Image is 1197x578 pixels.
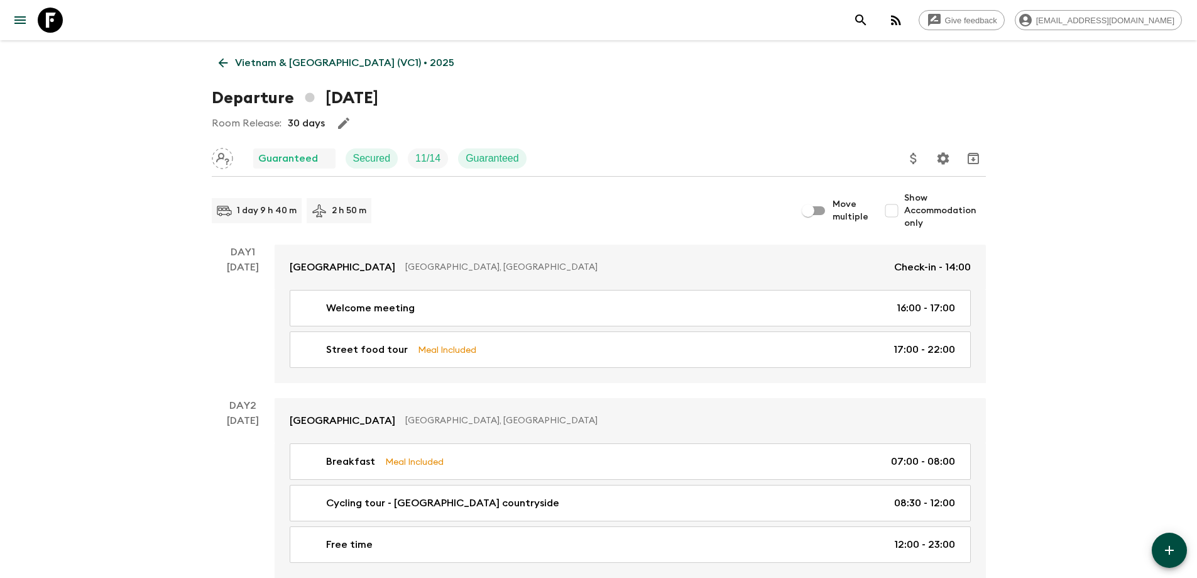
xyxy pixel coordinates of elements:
[290,485,971,521] a: Cycling tour - [GEOGRAPHIC_DATA] countryside08:30 - 12:00
[212,116,281,131] p: Room Release:
[848,8,873,33] button: search adventures
[418,343,476,357] p: Meal Included
[8,8,33,33] button: menu
[326,454,375,469] p: Breakfast
[326,537,373,552] p: Free time
[288,116,325,131] p: 30 days
[258,151,318,166] p: Guaranteed
[904,192,986,230] span: Show Accommodation only
[227,260,259,383] div: [DATE]
[833,198,869,223] span: Move multiple
[237,204,297,217] p: 1 day 9 h 40 m
[212,398,275,413] p: Day 2
[961,146,986,171] button: Archive (Completed, Cancelled or Unsynced Departures only)
[346,148,398,169] div: Secured
[408,148,448,169] div: Trip Fill
[353,151,391,166] p: Secured
[290,526,971,563] a: Free time12:00 - 23:00
[894,537,955,552] p: 12:00 - 23:00
[227,413,259,578] div: [DATE]
[891,454,955,469] p: 07:00 - 08:00
[326,496,559,511] p: Cycling tour - [GEOGRAPHIC_DATA] countryside
[290,413,395,428] p: [GEOGRAPHIC_DATA]
[212,245,275,260] p: Day 1
[212,152,233,162] span: Assign pack leader
[275,245,986,290] a: [GEOGRAPHIC_DATA][GEOGRAPHIC_DATA], [GEOGRAPHIC_DATA]Check-in - 14:00
[405,261,884,274] p: [GEOGRAPHIC_DATA], [GEOGRAPHIC_DATA]
[385,455,444,469] p: Meal Included
[919,10,1005,30] a: Give feedback
[332,204,366,217] p: 2 h 50 m
[931,146,956,171] button: Settings
[1015,10,1182,30] div: [EMAIL_ADDRESS][DOMAIN_NAME]
[894,260,971,275] p: Check-in - 14:00
[290,260,395,275] p: [GEOGRAPHIC_DATA]
[415,151,440,166] p: 11 / 14
[290,290,971,326] a: Welcome meeting16:00 - 17:00
[897,301,955,316] p: 16:00 - 17:00
[212,86,378,111] h1: Departure [DATE]
[290,443,971,480] a: BreakfastMeal Included07:00 - 08:00
[938,16,1004,25] span: Give feedback
[326,342,408,357] p: Street food tour
[901,146,926,171] button: Update Price, Early Bird Discount and Costs
[894,496,955,511] p: 08:30 - 12:00
[894,342,955,357] p: 17:00 - 22:00
[235,55,454,70] p: Vietnam & [GEOGRAPHIC_DATA] (VC1) • 2025
[326,301,415,316] p: Welcome meeting
[275,398,986,443] a: [GEOGRAPHIC_DATA][GEOGRAPHIC_DATA], [GEOGRAPHIC_DATA]
[405,414,961,427] p: [GEOGRAPHIC_DATA], [GEOGRAPHIC_DATA]
[466,151,519,166] p: Guaranteed
[1029,16,1181,25] span: [EMAIL_ADDRESS][DOMAIN_NAME]
[290,331,971,368] a: Street food tourMeal Included17:00 - 22:00
[212,50,461,75] a: Vietnam & [GEOGRAPHIC_DATA] (VC1) • 2025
